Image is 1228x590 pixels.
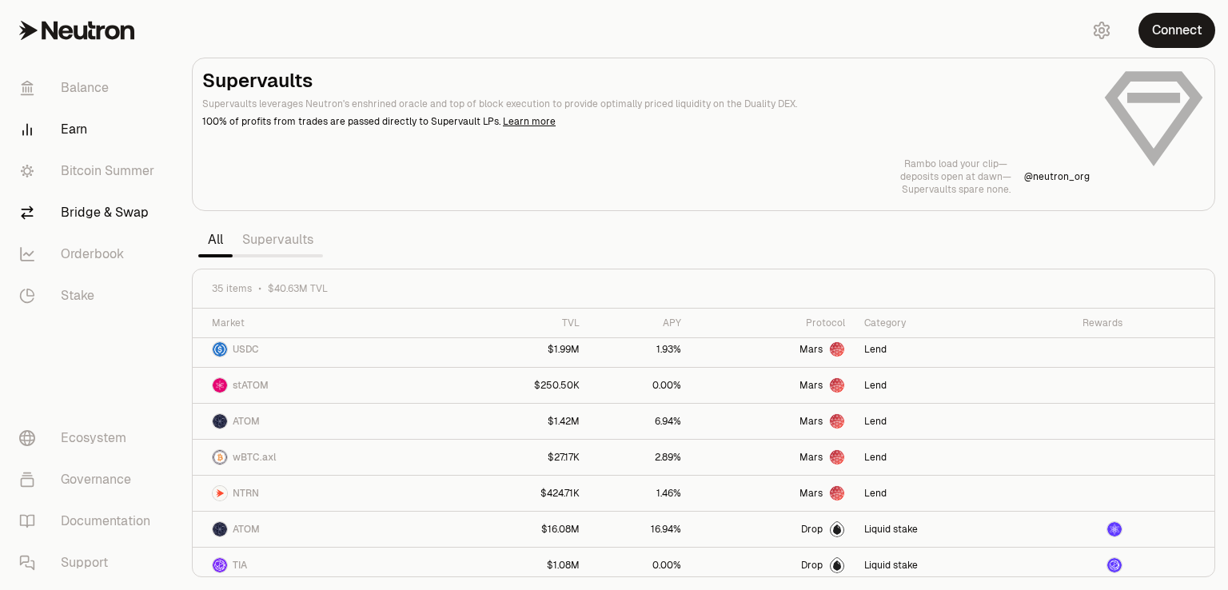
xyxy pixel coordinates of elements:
a: Earn [6,109,173,150]
a: ATOM LogoATOM [193,404,470,439]
a: 6.94% [589,404,691,439]
a: Lend [855,440,1023,475]
img: TIA Logo [213,558,227,572]
a: $424.71K [470,476,589,511]
span: Mars [799,415,823,428]
a: Bitcoin Summer [6,150,173,192]
a: Mars [691,476,855,511]
span: Mars [799,487,823,500]
h2: Supervaults [202,68,1090,94]
p: 100% of profits from trades are passed directly to Supervault LPs. [202,114,1090,129]
a: Orderbook [6,233,173,275]
a: Balance [6,67,173,109]
div: APY [599,317,681,329]
a: $16.08M [470,512,589,547]
img: dTIA Logo [1107,558,1122,572]
a: Drop [691,548,855,583]
img: wBTC.axl Logo [213,450,227,464]
p: @ neutron_org [1024,170,1090,183]
span: 35 items [212,282,252,295]
a: @neutron_org [1024,170,1090,183]
a: Documentation [6,500,173,542]
div: Protocol [700,317,845,329]
a: Liquid stake [855,548,1023,583]
a: Bridge & Swap [6,192,173,233]
div: Market [212,317,460,329]
a: Liquid stake [855,512,1023,547]
span: Mars [799,379,823,392]
a: 1.46% [589,476,691,511]
a: $27.17K [470,440,589,475]
a: Lend [855,368,1023,403]
button: Connect [1138,13,1215,48]
img: dATOM Logo [1107,522,1122,536]
a: TIA LogoTIA [193,548,470,583]
a: Mars [691,368,855,403]
a: Rambo load your clip—deposits open at dawn—Supervaults spare none. [900,157,1011,196]
p: deposits open at dawn— [900,170,1011,183]
a: dTIA Logo [1023,548,1131,583]
a: stATOM LogostATOM [193,368,470,403]
a: Support [6,542,173,584]
img: ATOM Logo [213,414,227,429]
a: Lend [855,476,1023,511]
a: $250.50K [470,368,589,403]
a: All [198,224,233,256]
a: 16.94% [589,512,691,547]
div: TVL [480,317,580,329]
a: Lend [855,332,1023,367]
span: Mars [799,451,823,464]
a: Learn more [503,115,556,128]
a: 0.00% [589,548,691,583]
a: ATOM LogoATOM [193,512,470,547]
span: ATOM [233,415,260,428]
a: 0.00% [589,368,691,403]
a: dATOM Logo [1023,512,1131,547]
span: NTRN [233,487,259,500]
a: wBTC.axl LogowBTC.axl [193,440,470,475]
a: Drop [691,512,855,547]
a: NTRN LogoNTRN [193,476,470,511]
p: Supervaults leverages Neutron's enshrined oracle and top of block execution to provide optimally ... [202,97,1090,111]
p: Rambo load your clip— [900,157,1011,170]
a: Mars [691,332,855,367]
a: $1.99M [470,332,589,367]
a: $1.42M [470,404,589,439]
a: Stake [6,275,173,317]
img: NTRN Logo [213,486,227,500]
span: $40.63M TVL [268,282,328,295]
span: Drop [801,559,823,572]
span: USDC [233,343,259,356]
span: ATOM [233,523,260,536]
span: wBTC.axl [233,451,276,464]
div: Rewards [1032,317,1122,329]
a: $1.08M [470,548,589,583]
div: Category [864,317,1013,329]
span: TIA [233,559,247,572]
a: Mars [691,404,855,439]
a: 2.89% [589,440,691,475]
img: stATOM Logo [213,378,227,393]
a: Lend [855,404,1023,439]
p: Supervaults spare none. [900,183,1011,196]
span: Drop [801,523,823,536]
a: Ecosystem [6,417,173,459]
img: ATOM Logo [213,522,227,536]
img: USDC Logo [213,342,227,357]
span: Mars [799,343,823,356]
a: Mars [691,440,855,475]
a: Governance [6,459,173,500]
a: Supervaults [233,224,323,256]
a: USDC LogoUSDC [193,332,470,367]
span: stATOM [233,379,269,392]
a: 1.93% [589,332,691,367]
